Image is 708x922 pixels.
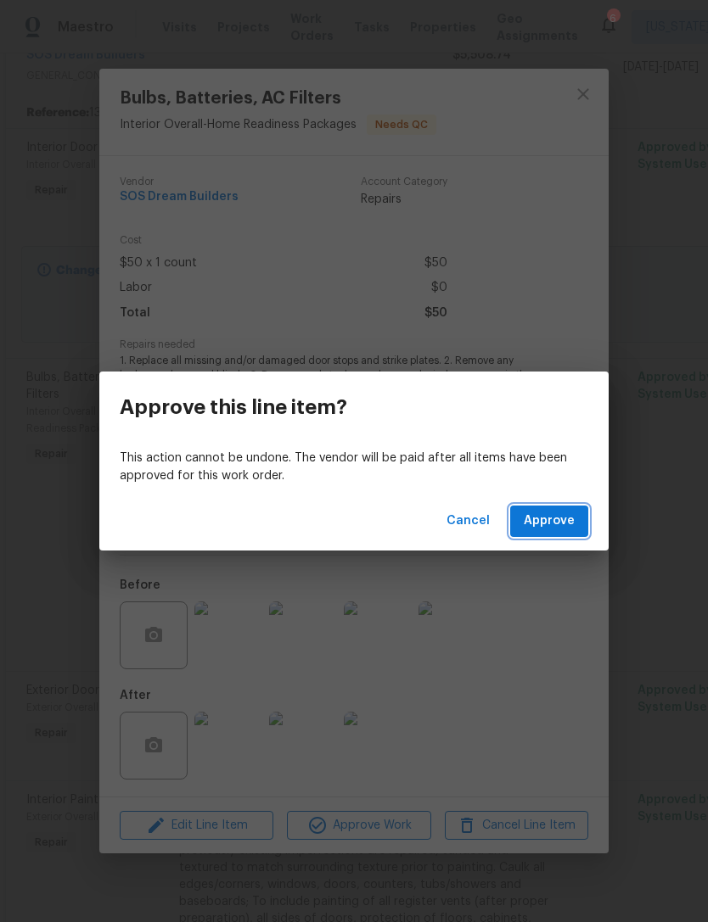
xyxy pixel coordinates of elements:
h3: Approve this line item? [120,395,347,419]
button: Approve [510,506,588,537]
p: This action cannot be undone. The vendor will be paid after all items have been approved for this... [120,450,588,485]
span: Approve [524,511,575,532]
button: Cancel [440,506,497,537]
span: Cancel [447,511,490,532]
